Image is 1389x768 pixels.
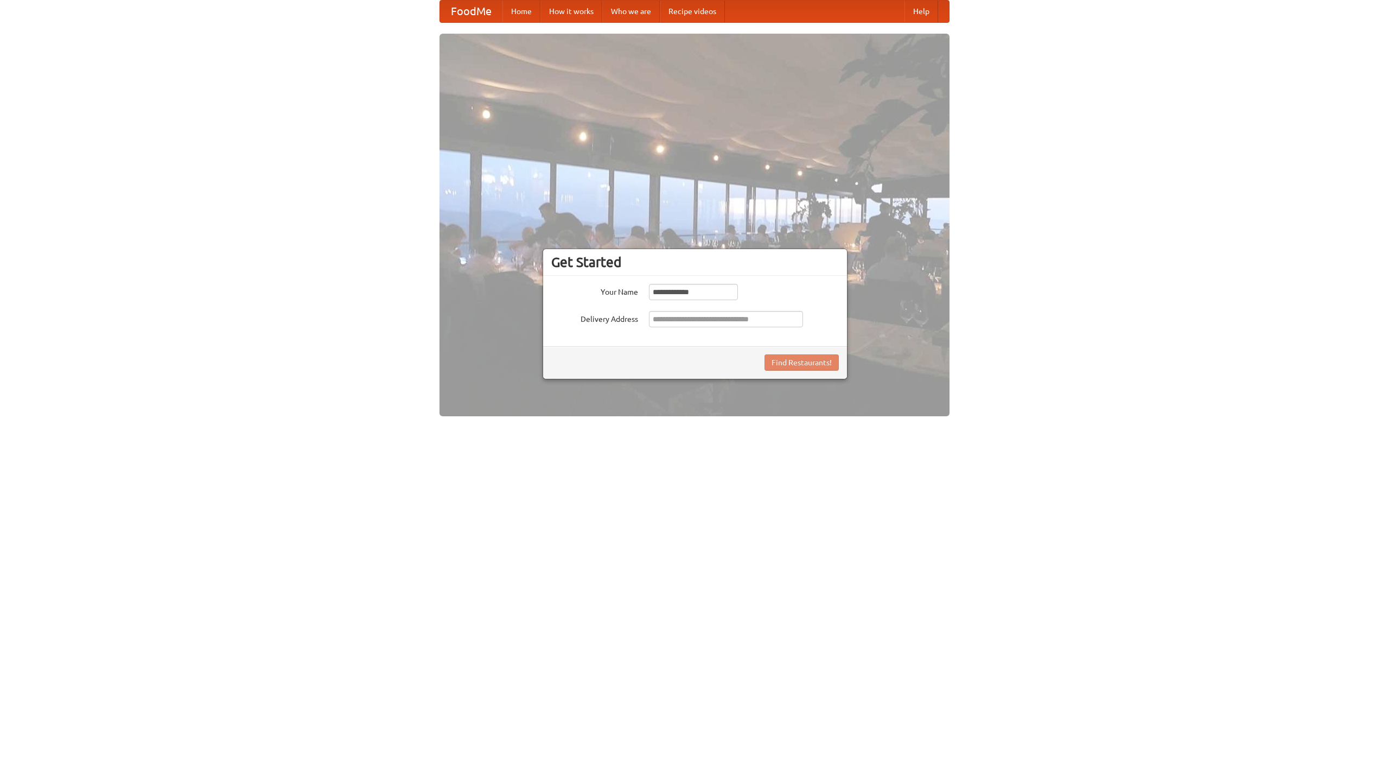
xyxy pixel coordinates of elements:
button: Find Restaurants! [764,354,839,371]
a: FoodMe [440,1,502,22]
label: Delivery Address [551,311,638,325]
a: Home [502,1,540,22]
a: How it works [540,1,602,22]
a: Help [904,1,938,22]
a: Who we are [602,1,660,22]
a: Recipe videos [660,1,725,22]
label: Your Name [551,284,638,297]
h3: Get Started [551,254,839,270]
